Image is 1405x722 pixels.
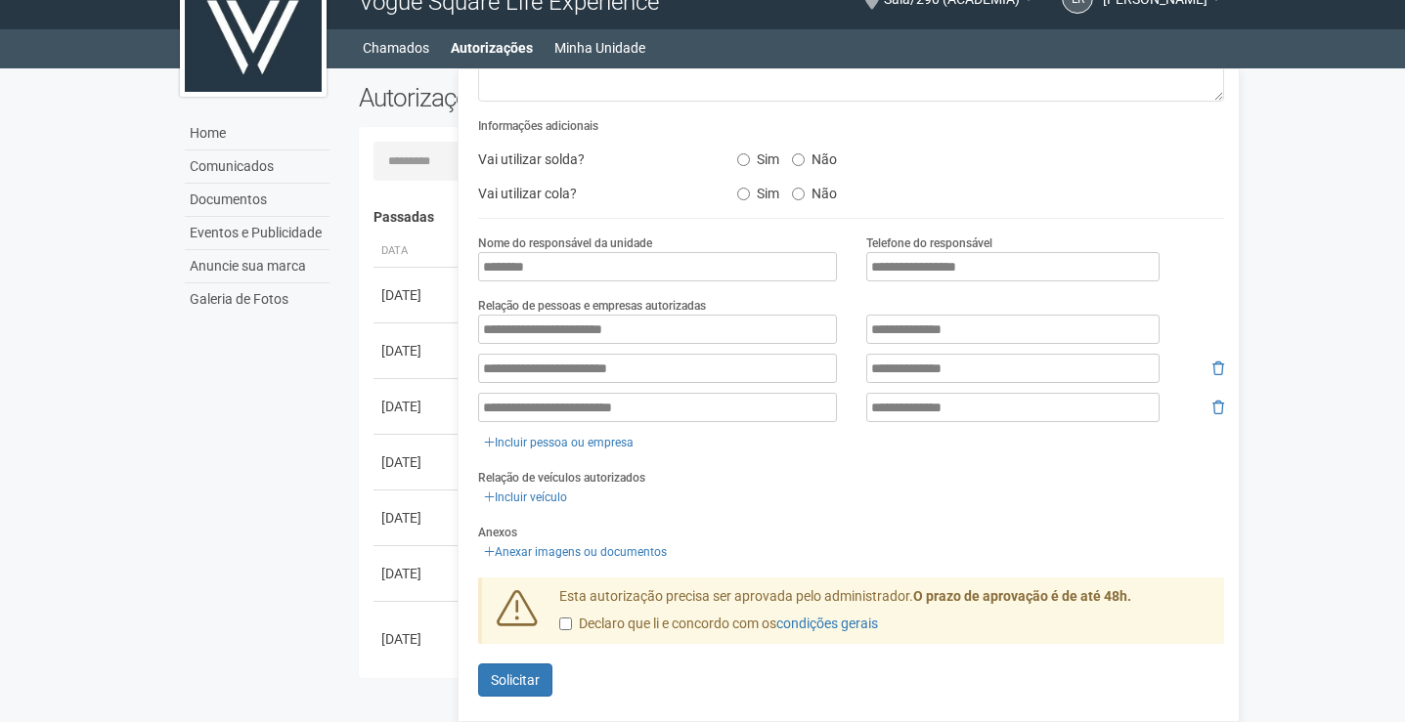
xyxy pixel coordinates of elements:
[478,432,639,453] a: Incluir pessoa ou empresa
[776,616,878,631] a: condições gerais
[478,234,652,252] label: Nome do responsável da unidade
[185,283,329,316] a: Galeria de Fotos
[381,285,454,305] div: [DATE]
[381,629,454,649] div: [DATE]
[359,83,777,112] h2: Autorizações
[792,188,805,200] input: Não
[373,235,461,268] th: Data
[451,34,533,62] a: Autorizações
[737,179,779,202] label: Sim
[792,153,805,166] input: Não
[381,508,454,528] div: [DATE]
[559,617,572,630] input: Declaro que li e concordo com oscondições gerais
[381,397,454,416] div: [DATE]
[478,524,517,541] label: Anexos
[478,487,573,508] a: Incluir veículo
[478,469,645,487] label: Relação de veículos autorizados
[463,145,722,174] div: Vai utilizar solda?
[373,210,1211,225] h4: Passadas
[363,34,429,62] a: Chamados
[554,34,645,62] a: Minha Unidade
[381,564,454,583] div: [DATE]
[185,217,329,250] a: Eventos e Publicidade
[478,663,552,697] button: Solicitar
[185,150,329,184] a: Comunicados
[545,587,1225,644] div: Esta autorização precisa ser aprovada pelo administrador.
[478,297,706,315] label: Relação de pessoas e empresas autorizadas
[737,145,779,168] label: Sim
[792,179,837,202] label: Não
[1212,401,1224,414] i: Remover
[381,452,454,472] div: [DATE]
[737,188,750,200] input: Sim
[185,184,329,217] a: Documentos
[737,153,750,166] input: Sim
[478,541,673,563] a: Anexar imagens ou documentos
[185,250,329,283] a: Anuncie sua marca
[491,672,540,688] span: Solicitar
[913,588,1131,604] strong: O prazo de aprovação é de até 48h.
[559,615,878,634] label: Declaro que li e concordo com os
[381,341,454,361] div: [DATE]
[1212,361,1224,375] i: Remover
[478,117,598,135] label: Informações adicionais
[866,234,992,252] label: Telefone do responsável
[185,117,329,150] a: Home
[792,145,837,168] label: Não
[463,179,722,208] div: Vai utilizar cola?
